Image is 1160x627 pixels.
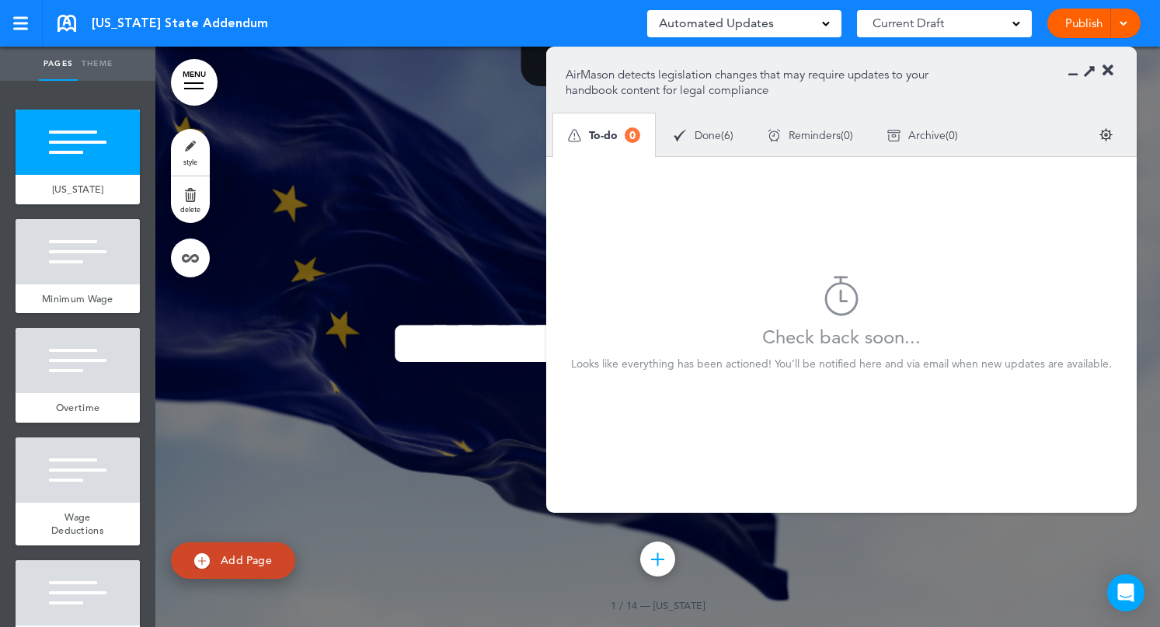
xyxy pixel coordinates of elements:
a: MENU [171,59,218,106]
a: Overtime [16,393,140,423]
span: 6 [724,130,730,141]
span: Automated Updates [659,12,774,34]
img: apu_icons_remind.svg [768,129,781,142]
span: 0 [844,130,850,141]
a: Publish [1059,9,1108,38]
span: [US_STATE] State Addendum [92,15,268,32]
div: ( ) [751,115,870,156]
div: Open Intercom Messenger [1107,574,1144,611]
span: Reminders [789,130,841,141]
span: Overtime [56,401,99,414]
span: Add Page [221,553,272,567]
div: Check back soon... [762,316,921,358]
p: AirMason detects legislation changes that may require updates to your handbook content for legal ... [566,67,952,98]
div: ( ) [657,115,751,156]
a: style [171,129,210,176]
div: ( ) [870,115,975,156]
a: Theme [78,47,117,81]
img: add.svg [194,553,210,569]
img: timer.svg [824,276,859,316]
span: [US_STATE] [653,599,705,611]
img: apu_icons_done.svg [674,129,687,142]
span: style [183,157,197,166]
span: 0 [625,127,640,143]
span: — [640,599,650,611]
a: Add Page [171,542,295,579]
span: To-do [589,130,618,141]
span: Current Draft [873,12,944,34]
div: Looks like everything has been actioned! You’ll be notified here and via email when new updates a... [571,358,1112,369]
span: delete [180,204,200,214]
a: Wage Deductions [16,503,140,545]
span: Done [695,130,721,141]
a: delete [171,176,210,223]
span: Wage Deductions [51,510,104,538]
img: apu_icons_archive.svg [887,129,900,142]
a: Minimum Wage [16,284,140,314]
a: [US_STATE] [16,175,140,204]
span: Minimum Wage [42,292,113,305]
span: [US_STATE] [52,183,104,196]
img: apu_icons_todo.svg [568,129,581,142]
a: Pages [39,47,78,81]
span: Archive [908,130,946,141]
img: settings.svg [1099,128,1113,141]
span: 1 / 14 [611,599,637,611]
span: 0 [949,130,955,141]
